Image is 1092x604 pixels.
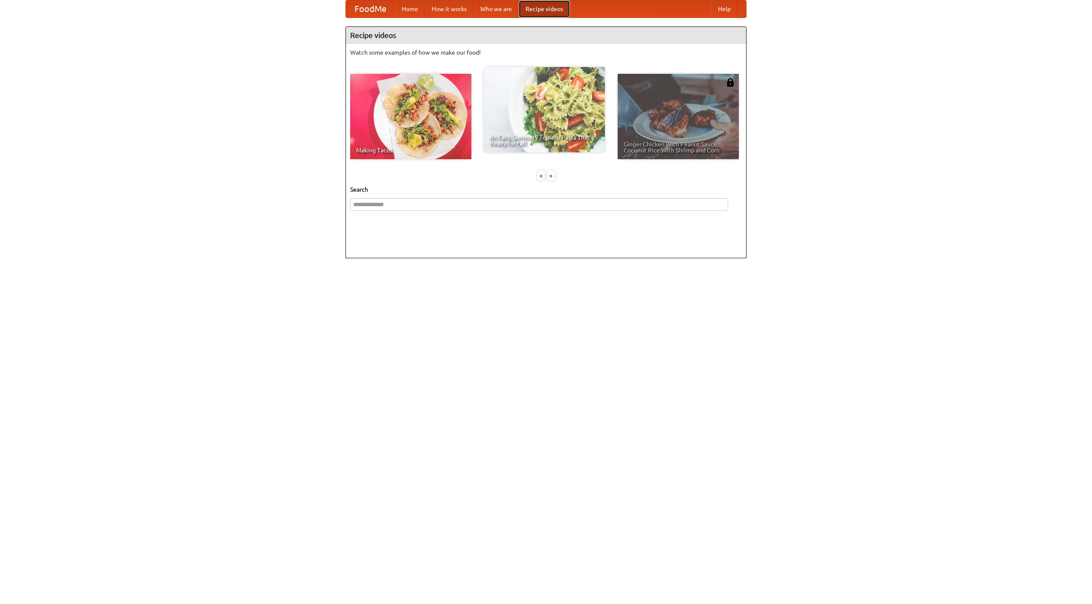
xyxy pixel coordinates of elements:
span: An Easy, Summery Tomato Pasta That's Ready for Fall [490,134,599,146]
h5: Search [350,185,742,194]
a: Help [711,0,738,18]
a: Home [395,0,425,18]
a: How it works [425,0,473,18]
h4: Recipe videos [346,27,746,44]
a: FoodMe [346,0,395,18]
a: Recipe videos [519,0,570,18]
a: An Easy, Summery Tomato Pasta That's Ready for Fall [484,67,605,152]
a: Making Tacos [350,74,471,159]
div: « [537,170,545,181]
div: » [547,170,555,181]
img: 483408.png [726,78,735,87]
a: Who we are [473,0,519,18]
p: Watch some examples of how we make our food! [350,48,742,57]
span: Making Tacos [356,147,465,153]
